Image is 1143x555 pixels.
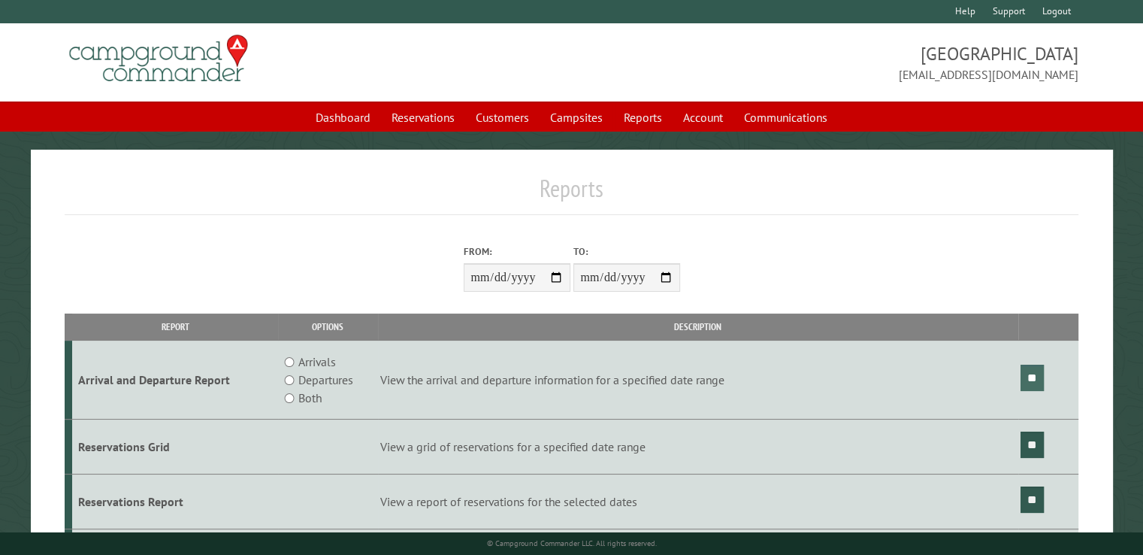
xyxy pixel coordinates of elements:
[378,314,1018,340] th: Description
[307,103,379,132] a: Dashboard
[735,103,836,132] a: Communications
[383,103,464,132] a: Reservations
[378,474,1018,529] td: View a report of reservations for the selected dates
[72,474,278,529] td: Reservations Report
[573,244,680,259] label: To:
[615,103,671,132] a: Reports
[65,174,1078,215] h1: Reports
[378,341,1018,420] td: View the arrival and departure information for a specified date range
[572,41,1078,83] span: [GEOGRAPHIC_DATA] [EMAIL_ADDRESS][DOMAIN_NAME]
[278,314,378,340] th: Options
[674,103,732,132] a: Account
[72,314,278,340] th: Report
[298,371,353,389] label: Departures
[487,538,657,548] small: © Campground Commander LLC. All rights reserved.
[72,420,278,475] td: Reservations Grid
[464,244,570,259] label: From:
[298,389,322,407] label: Both
[467,103,538,132] a: Customers
[298,353,336,371] label: Arrivals
[72,341,278,420] td: Arrival and Departure Report
[541,103,612,132] a: Campsites
[378,420,1018,475] td: View a grid of reservations for a specified date range
[65,29,252,88] img: Campground Commander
